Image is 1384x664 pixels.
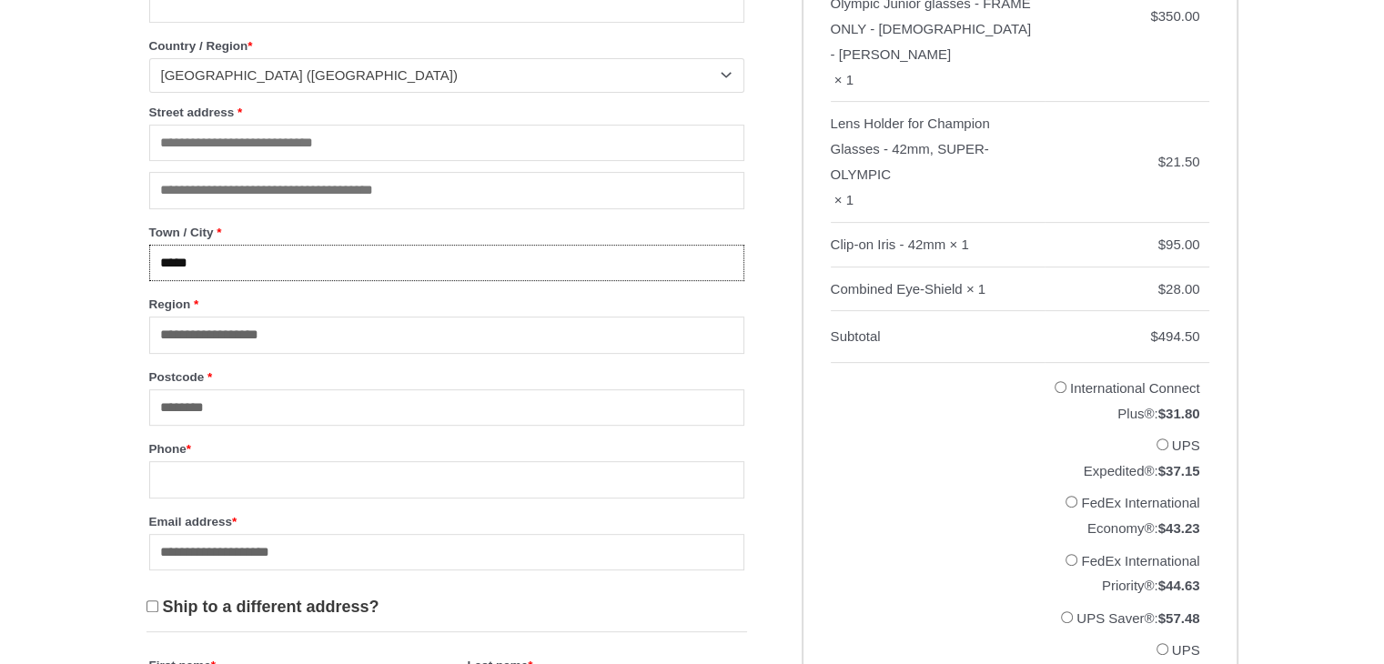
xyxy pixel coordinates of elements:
[1150,8,1157,24] span: $
[834,67,854,93] strong: × 1
[1150,328,1199,344] bdi: 494.50
[1158,154,1200,169] bdi: 21.50
[149,100,744,125] label: Street address
[831,232,946,257] div: Clip-on Iris - 42mm
[149,437,744,461] label: Phone
[1070,380,1200,421] label: International Connect Plus®:
[1158,610,1166,626] span: $
[831,277,963,302] div: Combined Eye-Shield
[1158,406,1200,421] bdi: 31.80
[949,232,968,257] strong: × 1
[163,598,379,616] span: Ship to a different address?
[831,311,1046,363] th: Subtotal
[146,600,158,612] input: Ship to a different address?
[1150,8,1199,24] bdi: 350.00
[966,277,985,302] strong: × 1
[1158,281,1166,297] span: $
[1158,463,1166,478] span: $
[1158,236,1200,252] bdi: 95.00
[149,220,744,245] label: Town / City
[1158,406,1166,421] span: $
[831,111,1036,187] div: Lens Holder for Champion Glasses - 42mm, SUPER-OLYMPIC
[1081,553,1199,594] label: FedEx International Priority®:
[149,34,744,58] label: Country / Region
[1158,520,1166,536] span: $
[1158,236,1166,252] span: $
[1158,154,1166,169] span: $
[1158,578,1166,593] span: $
[149,292,744,317] label: Region
[1150,328,1157,344] span: $
[1158,463,1200,478] bdi: 37.15
[149,58,744,92] span: Country / Region
[1158,578,1200,593] bdi: 44.63
[1081,495,1199,536] label: FedEx International Economy®:
[1158,520,1200,536] bdi: 43.23
[1158,610,1200,626] bdi: 57.48
[834,187,854,213] strong: × 1
[161,66,716,85] span: United Kingdom (UK)
[1076,610,1199,626] label: UPS Saver®:
[149,509,744,534] label: Email address
[1158,281,1200,297] bdi: 28.00
[149,365,744,389] label: Postcode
